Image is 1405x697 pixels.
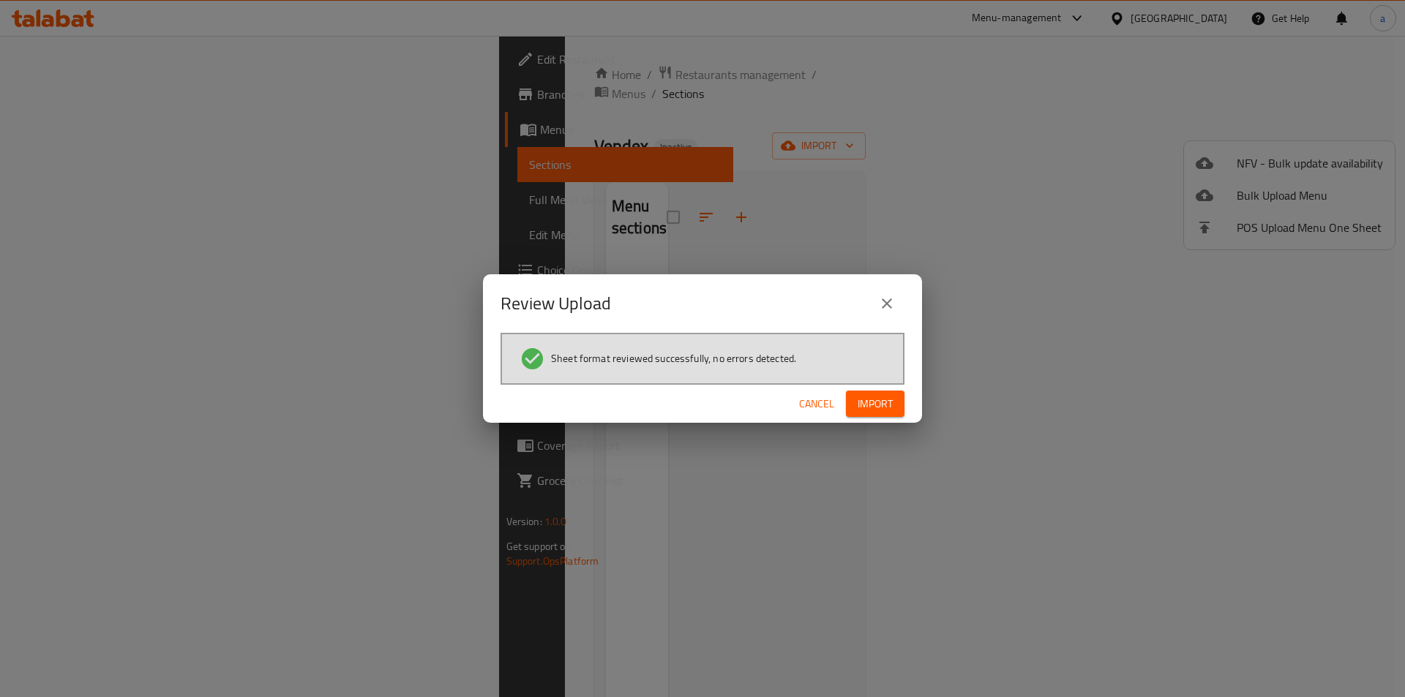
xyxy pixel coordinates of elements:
[501,292,611,315] h2: Review Upload
[793,391,840,418] button: Cancel
[846,391,904,418] button: Import
[799,395,834,413] span: Cancel
[858,395,893,413] span: Import
[551,351,796,366] span: Sheet format reviewed successfully, no errors detected.
[869,286,904,321] button: close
